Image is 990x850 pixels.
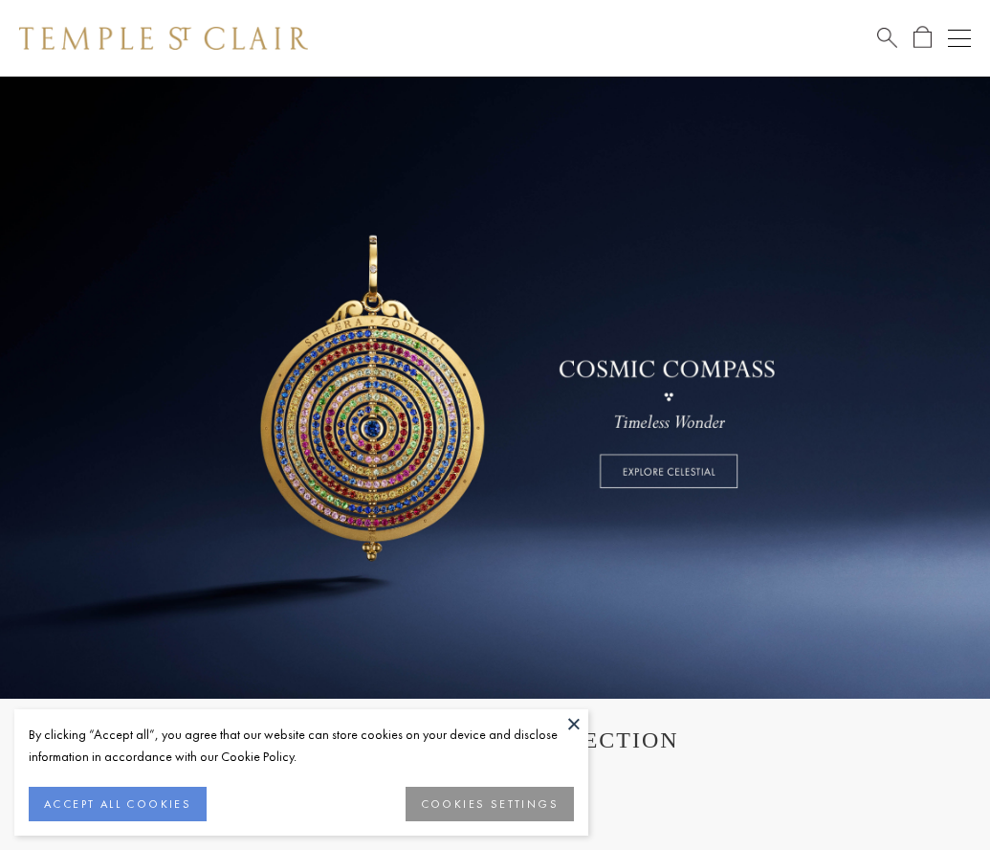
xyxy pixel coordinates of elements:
a: Open Shopping Bag [913,26,932,50]
button: ACCEPT ALL COOKIES [29,787,207,821]
div: By clicking “Accept all”, you agree that our website can store cookies on your device and disclos... [29,724,574,768]
button: Open navigation [948,27,971,50]
button: COOKIES SETTINGS [406,787,574,821]
a: Search [877,26,897,50]
img: Temple St. Clair [19,27,308,50]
